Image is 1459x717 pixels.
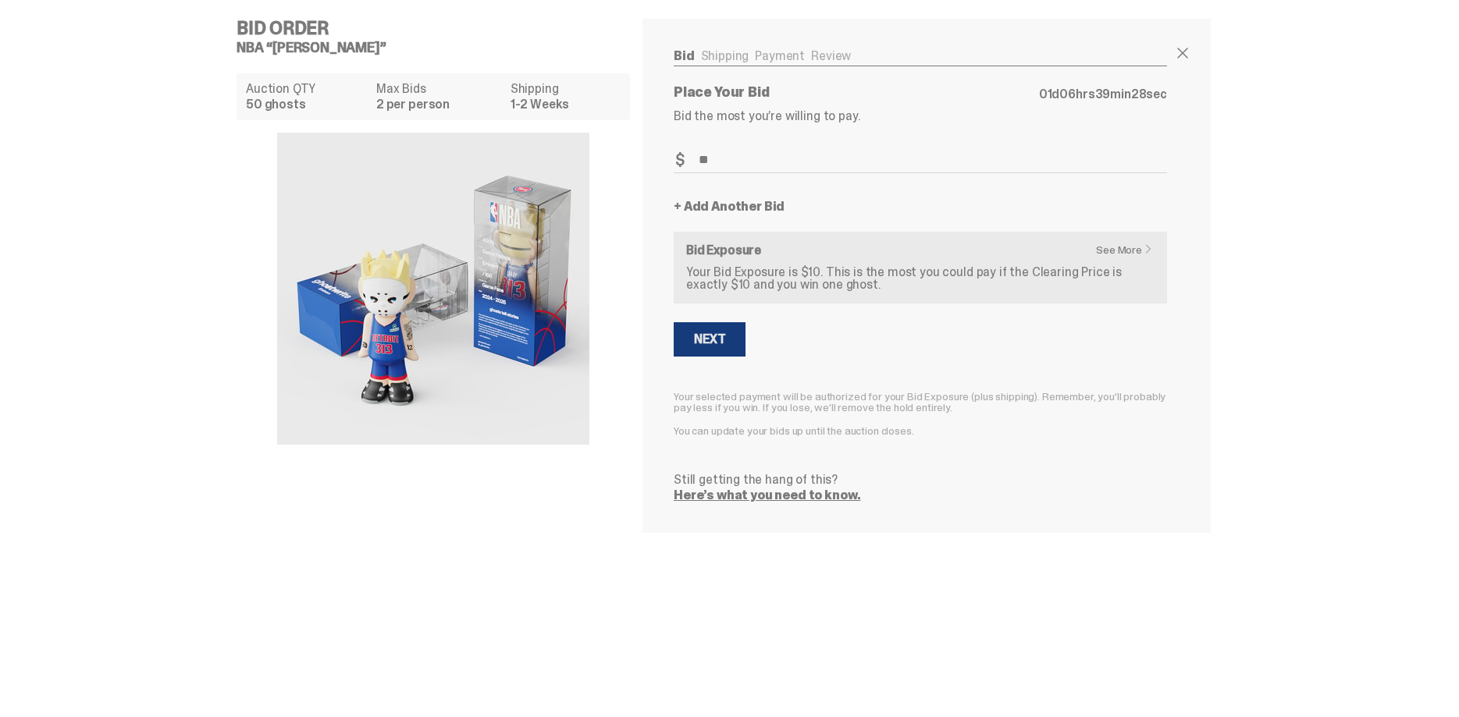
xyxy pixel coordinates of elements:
dd: 50 ghosts [246,98,367,111]
p: Place Your Bid [674,85,1039,99]
img: product image [277,133,589,445]
p: Your Bid Exposure is $10. This is the most you could pay if the Clearing Price is exactly $10 and... [686,266,1155,291]
dd: 2 per person [376,98,501,111]
div: Next [694,333,725,346]
p: Bid the most you’re willing to pay. [674,110,1167,122]
span: 06 [1059,86,1076,102]
a: + Add Another Bid [674,201,785,213]
p: You can update your bids up until the auction closes. [674,425,1167,436]
dt: Shipping [511,83,621,95]
p: Your selected payment will be authorized for your Bid Exposure (plus shipping). Remember, you’ll ... [674,391,1167,413]
dd: 1-2 Weeks [511,98,621,111]
span: 28 [1131,86,1147,102]
span: $ [675,152,685,168]
p: Still getting the hang of this? [674,474,1167,486]
dt: Max Bids [376,83,501,95]
a: See More [1096,244,1161,255]
a: Here’s what you need to know. [674,487,860,503]
p: d hrs min sec [1039,88,1167,101]
dt: Auction QTY [246,83,367,95]
span: 01 [1039,86,1052,102]
button: Next [674,322,746,357]
h5: NBA “[PERSON_NAME]” [237,41,642,55]
h6: Bid Exposure [686,244,1155,257]
span: 39 [1095,86,1111,102]
a: Bid [674,48,695,64]
h4: Bid Order [237,19,642,37]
